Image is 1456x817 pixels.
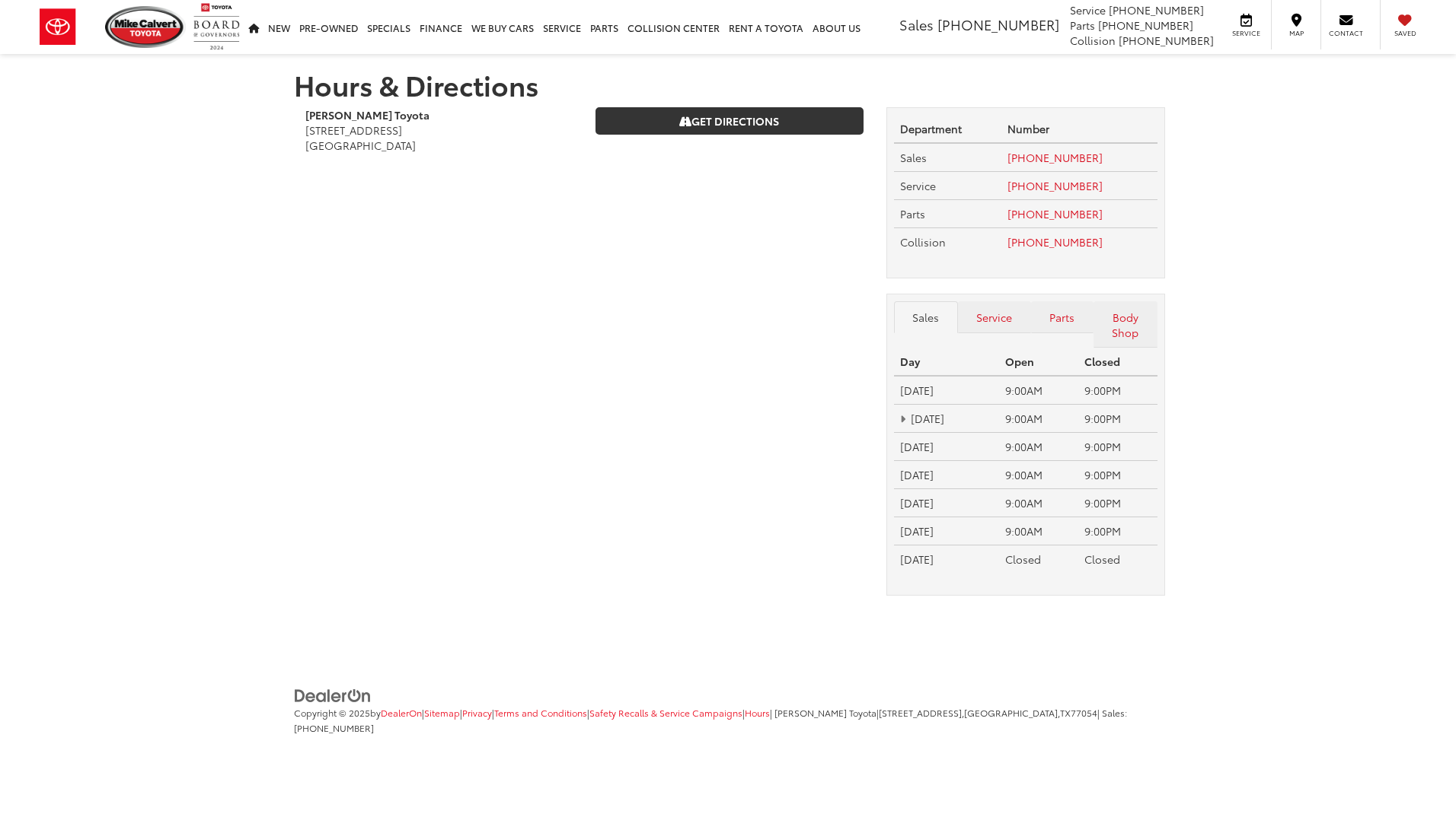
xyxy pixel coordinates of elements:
[958,301,1031,333] a: Service
[894,489,1000,517] td: [DATE]
[1007,150,1103,165] a: [PHONE_NUMBER]
[294,706,370,719] span: Copyright © 2025
[745,706,770,719] a: Hours
[294,721,374,734] span: [PHONE_NUMBER]
[900,178,936,193] span: Service
[900,234,946,250] span: Collision
[587,706,742,719] span: |
[294,688,372,704] img: DealerOn
[294,706,1127,734] span: | Sales:
[1070,33,1116,48] span: Collision
[894,517,1000,545] td: [DATE]
[381,706,422,719] a: DealerOn Home Page
[900,150,927,165] span: Sales
[294,69,1162,100] h1: Hours & Directions
[894,545,1000,573] td: [DATE]
[1094,301,1157,348] a: Body Shop
[1078,376,1157,404] td: 9:00PM
[1071,706,1097,719] span: 77054
[1078,405,1157,433] td: 9:00PM
[999,545,1078,573] td: Closed
[894,433,1000,461] td: [DATE]
[1098,17,1193,33] span: [PHONE_NUMBER]
[1007,178,1103,193] a: [PHONE_NUMBER]
[1078,433,1157,461] td: 9:00PM
[999,433,1078,461] td: 9:00AM
[305,122,402,138] span: [STREET_ADDRESS]
[894,301,958,333] a: Sales
[595,107,863,135] a: Get Directions on Google Maps
[1078,489,1157,517] td: 9:00PM
[1329,28,1363,38] span: Contact
[105,6,186,48] img: Mike Calvert Toyota
[1109,2,1204,17] span: [PHONE_NUMBER]
[900,354,920,369] strong: Day
[999,461,1078,489] td: 9:00AM
[422,706,460,719] span: |
[462,706,492,719] a: Privacy
[879,706,964,719] span: [STREET_ADDRESS],
[370,706,422,719] span: by
[770,706,876,719] span: | [PERSON_NAME] Toyota
[305,138,416,153] span: [GEOGRAPHIC_DATA]
[305,107,429,122] b: [PERSON_NAME] Toyota
[460,706,492,719] span: |
[1001,115,1157,143] th: Number
[999,376,1078,404] td: 9:00AM
[1070,17,1095,33] span: Parts
[1084,354,1120,369] strong: Closed
[999,517,1078,545] td: 9:00AM
[1005,354,1034,369] strong: Open
[1060,706,1071,719] span: TX
[1078,545,1157,573] td: Closed
[294,686,372,701] a: DealerOn
[494,706,587,719] a: Terms and Conditions
[1229,28,1263,38] span: Service
[1078,517,1157,545] td: 9:00PM
[894,461,1000,489] td: [DATE]
[937,14,1059,34] span: [PHONE_NUMBER]
[742,706,770,719] span: |
[999,489,1078,517] td: 9:00AM
[305,180,864,575] iframe: Google Map
[1007,234,1103,250] a: [PHONE_NUMBER]
[492,706,587,719] span: |
[999,405,1078,433] td: 9:00AM
[424,706,460,719] a: Sitemap
[876,706,1097,719] span: |
[964,706,1060,719] span: [GEOGRAPHIC_DATA],
[1119,33,1214,48] span: [PHONE_NUMBER]
[1388,28,1422,38] span: Saved
[1031,301,1094,333] a: Parts
[1007,206,1103,221] a: [PHONE_NUMBER]
[894,405,1000,433] td: [DATE]
[894,376,1000,404] td: [DATE]
[1078,461,1157,489] td: 9:00PM
[894,115,1001,143] th: Department
[1070,2,1106,17] span: Service
[589,706,742,719] a: Safety Recalls & Service Campaigns, Opens in a new tab
[1279,28,1313,38] span: Map
[900,206,925,221] span: Parts
[899,14,934,34] span: Sales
